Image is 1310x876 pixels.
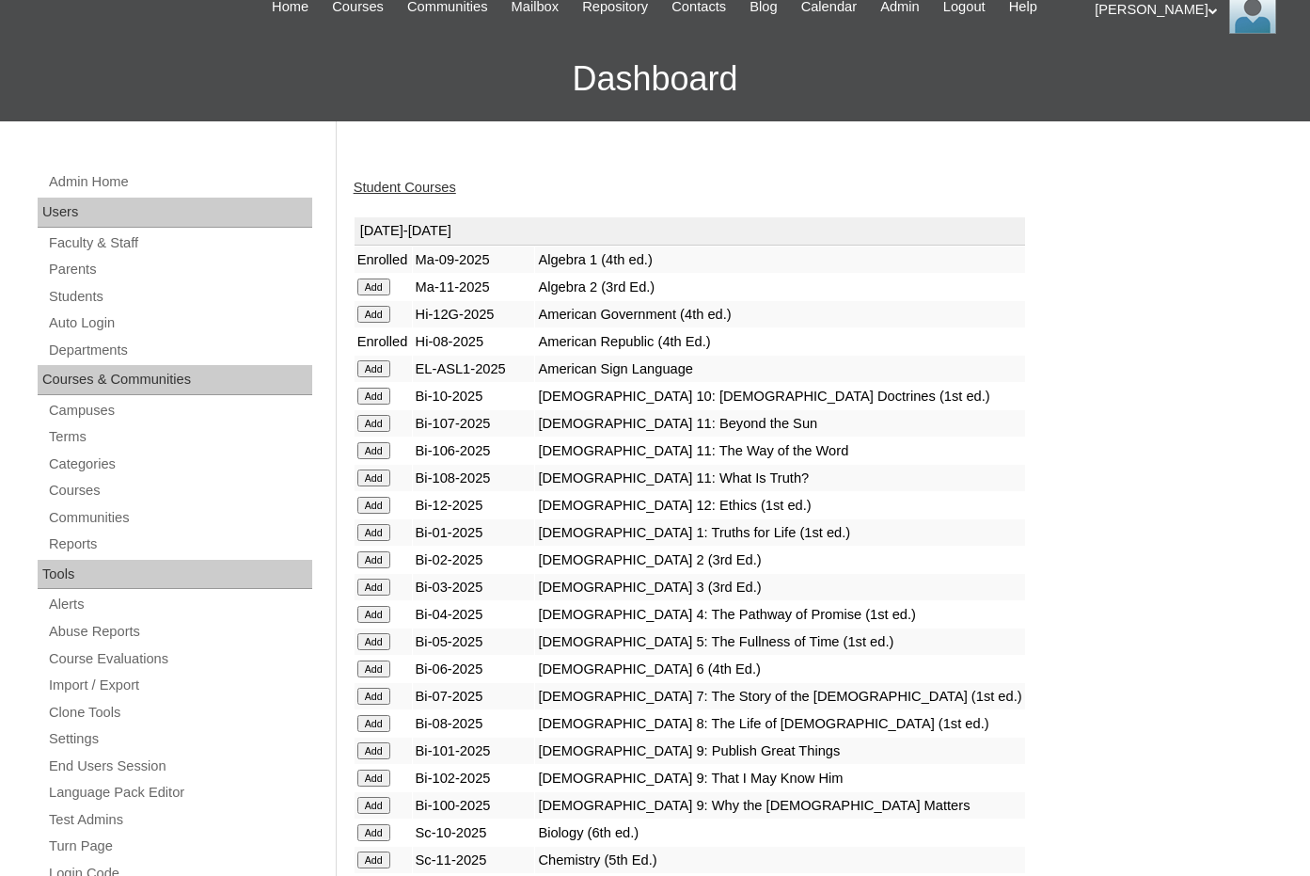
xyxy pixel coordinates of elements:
td: Bi-01-2025 [413,519,535,546]
input: Add [357,688,390,705]
a: Language Pack Editor [47,781,312,804]
td: [DEMOGRAPHIC_DATA] 7: The Story of the [DEMOGRAPHIC_DATA] (1st ed.) [535,683,1024,709]
td: Chemistry (5th Ed.) [535,847,1024,873]
input: Add [357,415,390,432]
td: Ma-09-2025 [413,247,535,273]
td: [DEMOGRAPHIC_DATA] 1: Truths for Life (1st ed.) [535,519,1024,546]
a: Student Courses [354,180,456,195]
a: Course Evaluations [47,647,312,671]
a: Clone Tools [47,701,312,725]
td: Bi-102-2025 [413,765,535,791]
input: Add [357,633,390,650]
input: Add [357,661,390,677]
a: Settings [47,727,312,751]
a: Auto Login [47,311,312,335]
td: Hi-12G-2025 [413,301,535,327]
td: Bi-08-2025 [413,710,535,737]
td: Bi-04-2025 [413,601,535,628]
input: Add [357,497,390,514]
a: Departments [47,339,312,362]
td: Bi-03-2025 [413,574,535,600]
td: Sc-11-2025 [413,847,535,873]
a: Abuse Reports [47,620,312,644]
td: [DEMOGRAPHIC_DATA] 4: The Pathway of Promise (1st ed.) [535,601,1024,628]
a: Communities [47,506,312,530]
td: Bi-10-2025 [413,383,535,409]
input: Add [357,551,390,568]
td: Bi-108-2025 [413,465,535,491]
a: Alerts [47,593,312,616]
td: Algebra 1 (4th ed.) [535,247,1024,273]
input: Add [357,579,390,596]
td: [DEMOGRAPHIC_DATA] 6 (4th Ed.) [535,656,1024,682]
input: Add [357,470,390,486]
td: Enrolled [355,328,412,355]
td: [DEMOGRAPHIC_DATA] 9: Publish Great Things [535,738,1024,764]
a: Test Admins [47,808,312,832]
td: Bi-106-2025 [413,438,535,464]
input: Add [357,797,390,814]
a: Courses [47,479,312,502]
td: [DEMOGRAPHIC_DATA] 11: The Way of the Word [535,438,1024,464]
td: American Government (4th ed.) [535,301,1024,327]
a: Categories [47,453,312,476]
div: Tools [38,560,312,590]
input: Add [357,306,390,323]
td: [DEMOGRAPHIC_DATA] 3 (3rd Ed.) [535,574,1024,600]
input: Add [357,606,390,623]
input: Add [357,715,390,732]
td: EL-ASL1-2025 [413,356,535,382]
input: Add [357,279,390,295]
input: Add [357,360,390,377]
div: Users [38,198,312,228]
td: Bi-12-2025 [413,492,535,518]
a: End Users Session [47,755,312,778]
td: [DEMOGRAPHIC_DATA] 5: The Fullness of Time (1st ed.) [535,629,1024,655]
input: Add [357,852,390,868]
input: Add [357,388,390,405]
a: Faculty & Staff [47,231,312,255]
td: Bi-06-2025 [413,656,535,682]
td: [DEMOGRAPHIC_DATA] 11: What Is Truth? [535,465,1024,491]
input: Add [357,742,390,759]
td: [DEMOGRAPHIC_DATA] 12: Ethics (1st ed.) [535,492,1024,518]
td: Bi-107-2025 [413,410,535,437]
td: Ma-11-2025 [413,274,535,300]
td: [DATE]-[DATE] [355,217,1025,246]
td: Bi-101-2025 [413,738,535,764]
td: Sc-10-2025 [413,820,535,846]
a: Admin Home [47,170,312,194]
td: Bi-100-2025 [413,792,535,819]
a: Terms [47,425,312,449]
td: Bi-05-2025 [413,629,535,655]
a: Import / Export [47,674,312,697]
td: Hi-08-2025 [413,328,535,355]
td: [DEMOGRAPHIC_DATA] 2 (3rd Ed.) [535,547,1024,573]
td: [DEMOGRAPHIC_DATA] 11: Beyond the Sun [535,410,1024,437]
td: Bi-02-2025 [413,547,535,573]
td: Biology (6th ed.) [535,820,1024,846]
a: Campuses [47,399,312,422]
h3: Dashboard [9,37,1301,121]
input: Add [357,442,390,459]
td: [DEMOGRAPHIC_DATA] 9: That I May Know Him [535,765,1024,791]
a: Students [47,285,312,309]
td: [DEMOGRAPHIC_DATA] 9: Why the [DEMOGRAPHIC_DATA] Matters [535,792,1024,819]
td: American Sign Language [535,356,1024,382]
td: Bi-07-2025 [413,683,535,709]
td: [DEMOGRAPHIC_DATA] 8: The Life of [DEMOGRAPHIC_DATA] (1st ed.) [535,710,1024,737]
a: Reports [47,533,312,556]
td: [DEMOGRAPHIC_DATA] 10: [DEMOGRAPHIC_DATA] Doctrines (1st ed.) [535,383,1024,409]
td: Algebra 2 (3rd Ed.) [535,274,1024,300]
input: Add [357,524,390,541]
a: Parents [47,258,312,281]
input: Add [357,770,390,787]
td: Enrolled [355,247,412,273]
input: Add [357,824,390,841]
a: Turn Page [47,835,312,858]
td: American Republic (4th Ed.) [535,328,1024,355]
div: Courses & Communities [38,365,312,395]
